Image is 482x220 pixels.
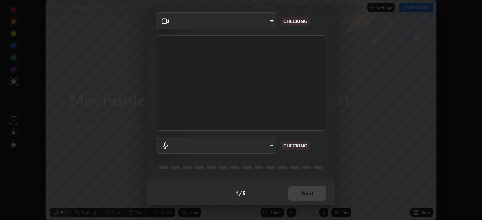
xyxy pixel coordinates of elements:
h4: / [239,189,242,197]
p: CHECKING [283,142,307,149]
h4: 5 [243,189,246,197]
h4: 1 [236,189,239,197]
div: ​ [174,12,276,29]
div: ​ [174,137,276,154]
p: CHECKING [283,18,307,24]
